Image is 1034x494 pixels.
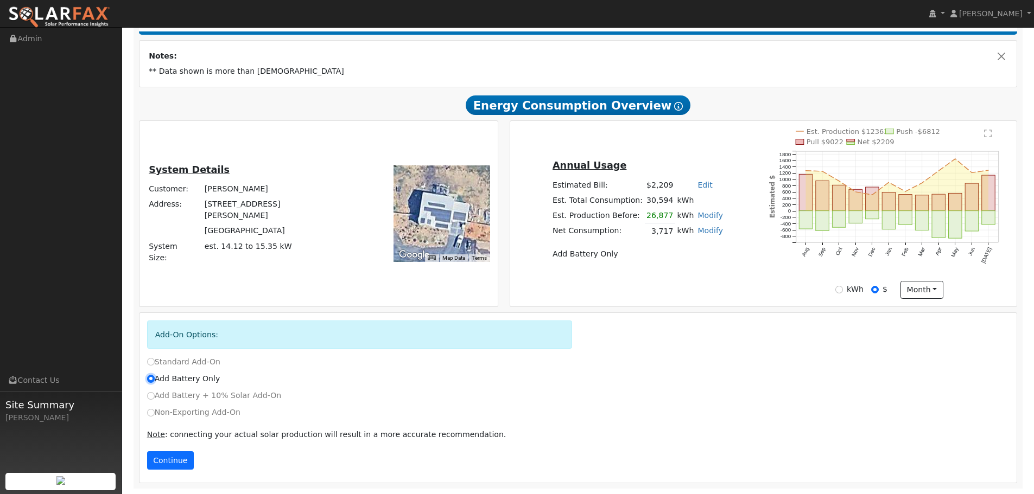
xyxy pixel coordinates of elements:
rect: onclick="" [982,176,995,211]
rect: onclick="" [882,211,895,229]
circle: onclick="" [971,172,973,174]
label: Add Battery + 10% Solar Add-On [147,390,282,401]
td: [STREET_ADDRESS][PERSON_NAME] [202,197,342,223]
text:  [984,129,992,138]
text: [DATE] [980,246,993,264]
td: kWh [675,208,696,223]
text: Push -$6812 [896,127,940,136]
rect: onclick="" [799,211,812,229]
td: 30,594 [645,193,675,208]
label: Add Battery Only [147,373,220,384]
td: kWh [675,223,696,239]
img: Google [396,248,432,262]
text: Jun [967,247,976,257]
text: Nov [851,247,860,258]
a: Edit [697,181,712,189]
div: Add-On Options: [147,320,573,348]
td: 3,717 [645,223,675,239]
text: -600 [781,227,791,233]
text: Sep [817,246,827,258]
span: Site Summary [5,397,116,412]
rect: onclick="" [816,211,829,231]
i: Show Help [674,102,683,111]
div: [PERSON_NAME] [5,412,116,424]
circle: onclick="" [888,182,890,184]
rect: onclick="" [949,211,962,239]
a: Modify [697,226,723,235]
text: Est. Production $12363 [807,127,889,136]
rect: onclick="" [849,190,862,211]
a: Terms (opens in new tab) [472,255,487,261]
span: est. 14.12 to 15.35 kW [205,242,292,251]
text: 200 [782,202,791,208]
text: Mar [917,246,927,258]
circle: onclick="" [938,170,940,172]
text: Feb [900,246,910,257]
text: -400 [781,221,791,227]
circle: onclick="" [987,169,989,171]
text: Dec [867,247,877,258]
text: 600 [782,189,791,195]
rect: onclick="" [833,185,846,211]
rect: onclick="" [965,184,978,211]
rect: onclick="" [899,195,912,211]
td: Est. Production Before: [550,208,644,223]
rect: onclick="" [799,175,812,211]
label: $ [883,284,887,295]
a: Modify [697,211,723,220]
rect: onclick="" [916,211,929,230]
text: 1800 [779,151,791,157]
circle: onclick="" [838,180,840,182]
input: Add Battery Only [147,375,155,382]
circle: onclick="" [954,158,956,160]
text: 1200 [779,170,791,176]
button: Continue [147,451,194,470]
td: $2,209 [645,177,675,193]
rect: onclick="" [932,211,945,238]
button: Keyboard shortcuts [428,254,435,262]
rect: onclick="" [816,181,829,211]
span: Energy Consumption Overview [466,95,690,115]
input: kWh [835,286,843,293]
rect: onclick="" [982,211,995,224]
input: Non-Exporting Add-On [147,409,155,416]
text: 1400 [779,164,791,170]
text: 1000 [779,177,791,183]
span: [PERSON_NAME] [959,9,1023,18]
td: Address: [147,197,203,223]
strong: Notes: [149,52,177,60]
u: Note [147,430,165,439]
circle: onclick="" [855,191,857,193]
button: Close [996,50,1007,62]
circle: onclick="" [921,182,923,184]
td: Customer: [147,182,203,197]
circle: onclick="" [821,170,823,172]
text: Jan [884,247,893,257]
rect: onclick="" [916,195,929,211]
input: Standard Add-On [147,358,155,365]
rect: onclick="" [932,195,945,211]
text: Pull $9022 [807,138,843,146]
text: Apr [934,246,943,256]
button: Map Data [442,254,465,262]
text: Net $2209 [858,138,895,146]
u: Annual Usage [553,160,626,171]
label: kWh [847,284,864,295]
a: Open this area in Google Maps (opens a new window) [396,248,432,262]
td: Net Consumption: [550,223,644,239]
rect: onclick="" [882,193,895,211]
rect: onclick="" [866,211,879,219]
label: Non-Exporting Add-On [147,407,240,418]
text: May [950,247,960,259]
td: Est. Total Consumption: [550,193,644,208]
td: ** Data shown is more than [DEMOGRAPHIC_DATA] [147,64,1010,79]
rect: onclick="" [949,194,962,211]
text: 800 [782,183,791,189]
input: $ [871,286,879,293]
circle: onclick="" [805,170,807,172]
input: Add Battery + 10% Solar Add-On [147,392,155,400]
text: -200 [781,214,791,220]
text: Aug [801,247,810,258]
rect: onclick="" [899,211,912,225]
u: System Details [149,164,230,175]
